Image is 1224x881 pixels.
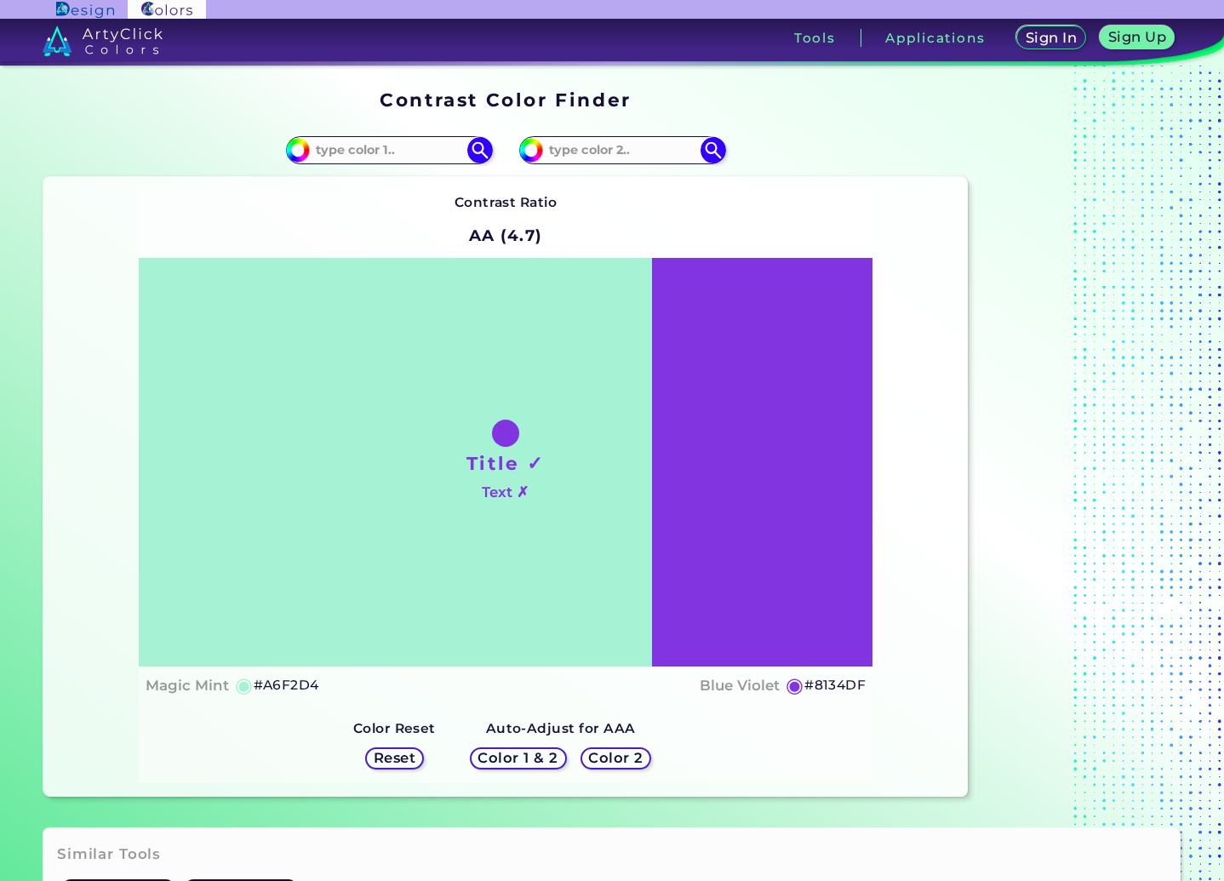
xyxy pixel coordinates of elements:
[1027,31,1075,44] h5: Sign In
[1019,26,1084,49] a: Sign In
[455,194,558,210] strong: Contrast Ratio
[380,87,631,112] h1: Contrast Color Finder
[543,139,701,162] input: type color 2..
[43,26,163,56] img: logo_artyclick_colors_white.svg
[481,752,556,764] h5: Color 1 & 2
[466,450,545,476] h1: Title ✓
[486,720,636,736] strong: Auto-Adjust for AAA
[57,844,161,865] h3: Similar Tools
[804,674,866,696] h5: #8134DF
[794,31,836,44] h3: Tools
[353,720,436,736] strong: Color Reset
[310,139,468,162] input: type color 1..
[1102,26,1171,49] a: Sign Up
[885,31,985,44] h3: Applications
[461,217,551,255] h2: AA (4.7)
[701,137,726,163] img: icon search
[786,675,804,695] h5: ◉
[375,752,414,764] h5: Reset
[56,2,113,18] img: ArtyClick Design logo
[467,137,493,163] img: icon search
[700,673,780,698] h4: Blue Violet
[254,674,319,696] h5: #A6F2D4
[146,673,229,698] h4: Magic Mint
[482,480,529,505] h4: Text ✗
[590,752,641,764] h5: Color 2
[1110,31,1164,43] h5: Sign Up
[235,675,254,695] h5: ◉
